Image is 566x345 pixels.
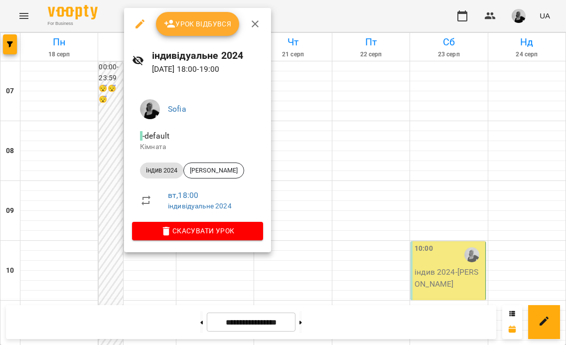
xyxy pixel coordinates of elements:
img: 8730fe8c2e579a870f07901198a56472.jpg [140,99,160,119]
span: індив 2024 [140,166,183,175]
p: [DATE] 18:00 - 19:00 [152,63,263,75]
a: вт , 18:00 [168,190,198,200]
h6: індивідуальне 2024 [152,48,263,63]
a: Sofia [168,104,186,114]
button: Урок відбувся [156,12,240,36]
span: - default [140,131,171,141]
span: Урок відбувся [164,18,232,30]
a: індивідуальне 2024 [168,202,232,210]
div: [PERSON_NAME] [183,163,244,178]
button: Скасувати Урок [132,222,263,240]
p: Кімната [140,142,255,152]
span: [PERSON_NAME] [184,166,244,175]
span: Скасувати Урок [140,225,255,237]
